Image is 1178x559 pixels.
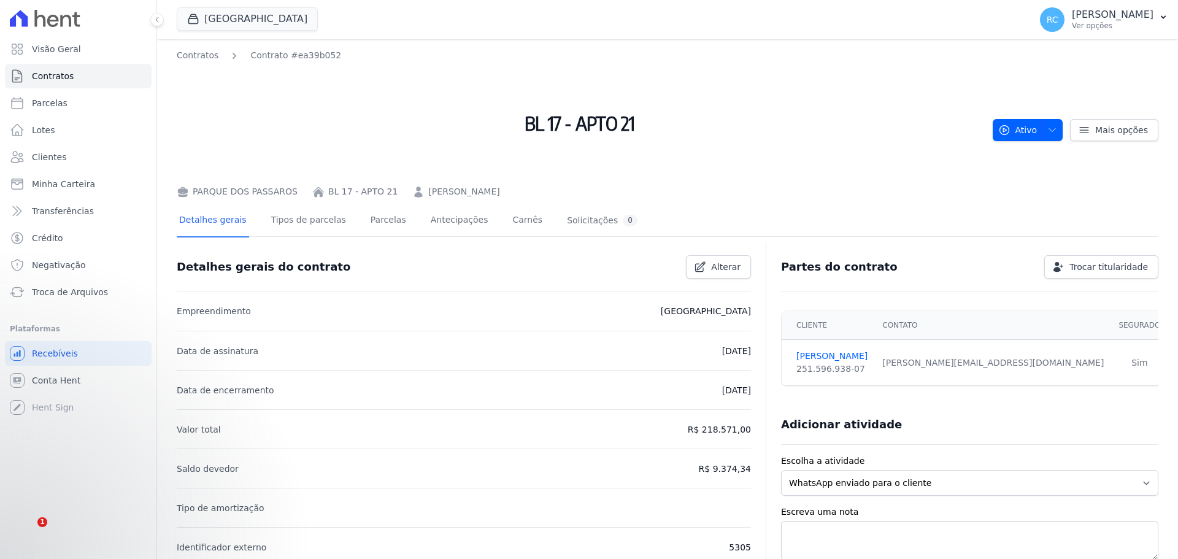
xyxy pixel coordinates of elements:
[567,215,637,226] div: Solicitações
[428,185,499,198] a: [PERSON_NAME]
[1072,21,1153,31] p: Ver opções
[32,286,108,298] span: Troca de Arquivos
[688,422,751,437] p: R$ 218.571,00
[998,119,1037,141] span: Ativo
[428,205,491,237] a: Antecipações
[5,172,152,196] a: Minha Carteira
[711,261,741,273] span: Alterar
[177,422,221,437] p: Valor total
[368,205,409,237] a: Parcelas
[564,205,640,237] a: Solicitações0
[1030,2,1178,37] button: RC [PERSON_NAME] Ver opções
[32,259,86,271] span: Negativação
[177,260,350,274] h3: Detalhes gerais do contrato
[32,178,95,190] span: Minha Carteira
[177,67,983,180] h2: BL 17 - APTO 21
[177,501,264,515] p: Tipo de amortização
[781,455,1158,468] label: Escolha a atividade
[875,311,1111,340] th: Contato
[37,517,47,527] span: 1
[5,341,152,366] a: Recebíveis
[5,64,152,88] a: Contratos
[177,7,318,31] button: [GEOGRAPHIC_DATA]
[177,205,249,237] a: Detalhes gerais
[722,383,751,398] p: [DATE]
[32,151,66,163] span: Clientes
[5,280,152,304] a: Troca de Arquivos
[1070,119,1158,141] a: Mais opções
[32,70,74,82] span: Contratos
[781,417,902,432] h3: Adicionar atividade
[796,363,868,376] div: 251.596.938-07
[1044,255,1158,279] a: Trocar titularidade
[12,517,42,547] iframe: Intercom live chat
[1047,15,1058,24] span: RC
[1111,340,1168,386] td: Sim
[32,43,81,55] span: Visão Geral
[32,232,63,244] span: Crédito
[661,304,751,318] p: [GEOGRAPHIC_DATA]
[781,506,1158,519] label: Escreva uma nota
[781,260,898,274] h3: Partes do contrato
[10,322,147,336] div: Plataformas
[177,540,266,555] p: Identificador externo
[250,49,341,62] a: Contrato #ea39b052
[1069,261,1148,273] span: Trocar titularidade
[177,49,218,62] a: Contratos
[796,350,868,363] a: [PERSON_NAME]
[993,119,1063,141] button: Ativo
[5,145,152,169] a: Clientes
[5,199,152,223] a: Transferências
[1111,311,1168,340] th: Segurado
[9,440,255,526] iframe: Intercom notifications mensagem
[177,383,274,398] p: Data de encerramento
[177,49,983,62] nav: Breadcrumb
[882,357,1104,369] div: [PERSON_NAME][EMAIL_ADDRESS][DOMAIN_NAME]
[1072,9,1153,21] p: [PERSON_NAME]
[5,253,152,277] a: Negativação
[729,540,751,555] p: 5305
[32,374,80,387] span: Conta Hent
[782,311,875,340] th: Cliente
[5,37,152,61] a: Visão Geral
[5,91,152,115] a: Parcelas
[32,205,94,217] span: Transferências
[177,185,298,198] div: PARQUE DOS PASSAROS
[686,255,751,279] a: Alterar
[177,304,251,318] p: Empreendimento
[32,124,55,136] span: Lotes
[1095,124,1148,136] span: Mais opções
[699,461,751,476] p: R$ 9.374,34
[722,344,751,358] p: [DATE]
[5,368,152,393] a: Conta Hent
[177,49,341,62] nav: Breadcrumb
[623,215,637,226] div: 0
[177,344,258,358] p: Data de assinatura
[32,347,78,360] span: Recebíveis
[510,205,545,237] a: Carnês
[269,205,348,237] a: Tipos de parcelas
[328,185,398,198] a: BL 17 - APTO 21
[5,118,152,142] a: Lotes
[32,97,67,109] span: Parcelas
[5,226,152,250] a: Crédito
